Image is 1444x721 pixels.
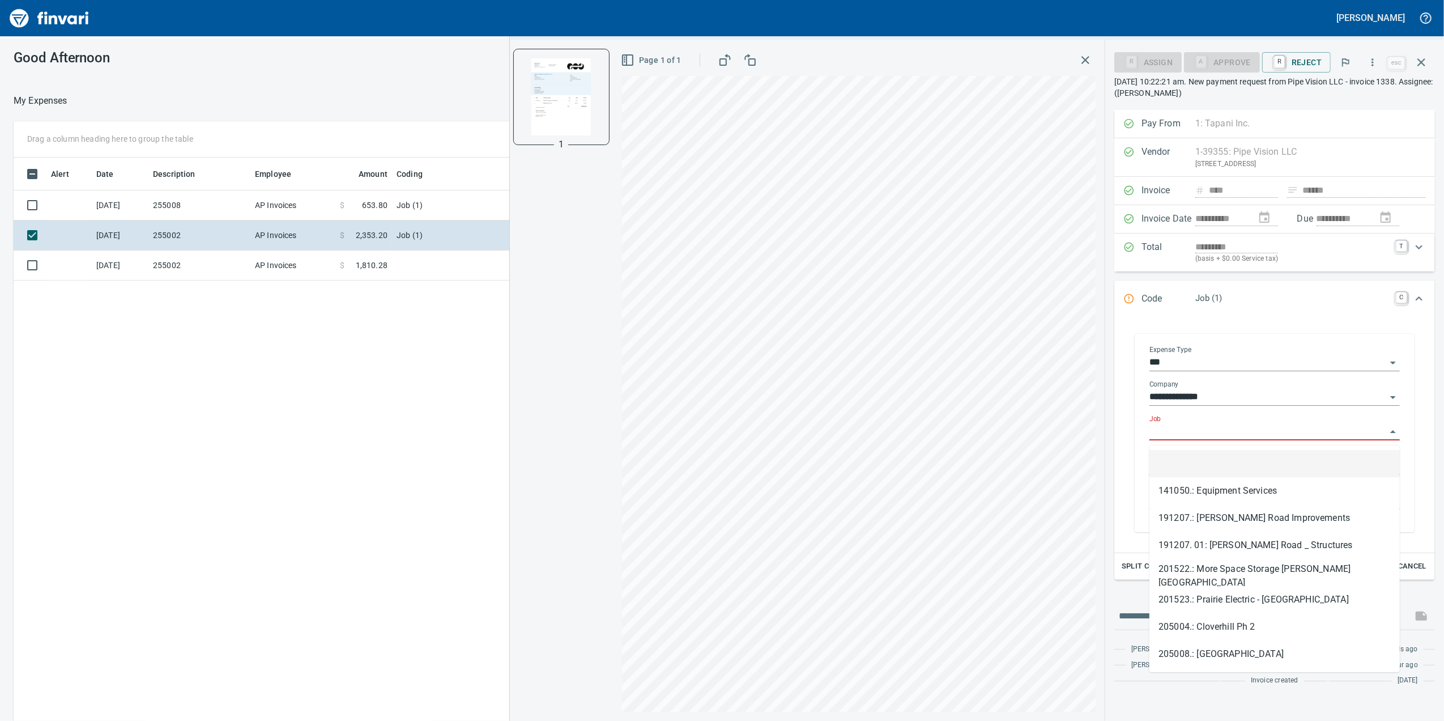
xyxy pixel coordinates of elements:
[1114,57,1182,66] div: Assign
[1385,389,1401,405] button: Open
[255,167,306,181] span: Employee
[1149,504,1400,532] li: 191207.: [PERSON_NAME] Road Improvements
[1388,57,1405,69] a: esc
[1149,613,1400,641] li: 205004.: Cloverhill Ph 2
[1195,292,1389,305] p: Job (1)
[1360,50,1385,75] button: More
[1184,57,1260,66] div: Job required
[1149,668,1400,695] li: 205505.: Butter Creek Water Development
[148,220,250,251] td: 255002
[1333,50,1358,75] button: Flag
[1149,381,1179,388] label: Company
[344,167,387,181] span: Amount
[1396,292,1407,303] a: C
[148,251,250,281] td: 255002
[559,138,564,151] p: 1
[96,167,114,181] span: Date
[1149,477,1400,504] li: 141050.: Equipment Services
[340,200,344,211] span: $
[340,260,344,271] span: $
[27,133,193,145] p: Drag a column heading here to group the table
[1149,532,1400,559] li: 191207. 01: [PERSON_NAME] Road _ Structures
[96,167,129,181] span: Date
[1114,318,1435,580] div: Expand
[1131,644,1184,655] span: [PERSON_NAME]
[92,251,148,281] td: [DATE]
[1195,253,1389,265] p: (basis + $0.00 Service tax)
[1251,675,1298,686] span: Invoice created
[1271,53,1322,72] span: Reject
[1131,660,1184,671] span: [PERSON_NAME]
[1396,240,1407,252] a: T
[1385,355,1401,371] button: Open
[392,190,675,220] td: Job (1)
[1397,560,1428,573] span: Cancel
[153,167,210,181] span: Description
[51,167,69,181] span: Alert
[356,260,387,271] span: 1,810.28
[250,190,335,220] td: AP Invoices
[362,200,387,211] span: 653.80
[397,167,437,181] span: Coding
[92,190,148,220] td: [DATE]
[623,53,681,67] span: Page 1 of 1
[1408,603,1435,630] span: This records your message into the invoice and notifies anyone mentioned
[1141,240,1195,265] p: Total
[619,50,686,71] button: Page 1 of 1
[153,167,195,181] span: Description
[1274,56,1285,68] a: R
[51,167,84,181] span: Alert
[1141,292,1195,307] p: Code
[7,5,92,32] img: Finvari
[1385,49,1435,76] span: Close invoice
[523,58,600,135] img: Page 1
[14,94,67,108] nav: breadcrumb
[1385,424,1401,440] button: Close
[1149,415,1161,422] label: Job
[359,167,387,181] span: Amount
[1149,641,1400,668] li: 205008.: [GEOGRAPHIC_DATA]
[1394,558,1430,575] button: Cancel
[1262,52,1331,73] button: RReject
[1337,12,1405,24] h5: [PERSON_NAME]
[397,167,423,181] span: Coding
[148,190,250,220] td: 255008
[1398,675,1418,686] span: [DATE]
[356,230,387,241] span: 2,353.20
[1149,346,1191,353] label: Expense Type
[1114,281,1435,318] div: Expand
[392,220,675,251] td: Job (1)
[92,220,148,251] td: [DATE]
[1149,559,1400,586] li: 201522.: More Space Storage [PERSON_NAME][GEOGRAPHIC_DATA]
[255,167,291,181] span: Employee
[1114,234,1435,272] div: Expand
[1149,586,1400,613] li: 201523.: Prairie Electric - [GEOGRAPHIC_DATA]
[1119,558,1166,575] button: Split Code
[1334,9,1408,27] button: [PERSON_NAME]
[250,251,335,281] td: AP Invoices
[340,230,344,241] span: $
[1122,560,1164,573] span: Split Code
[1114,76,1435,99] p: [DATE] 10:22:21 am. New payment request from Pipe Vision LLC - invoice 1338. Assignee: ([PERSON_N...
[250,220,335,251] td: AP Invoices
[14,94,67,108] p: My Expenses
[14,50,373,66] h3: Good Afternoon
